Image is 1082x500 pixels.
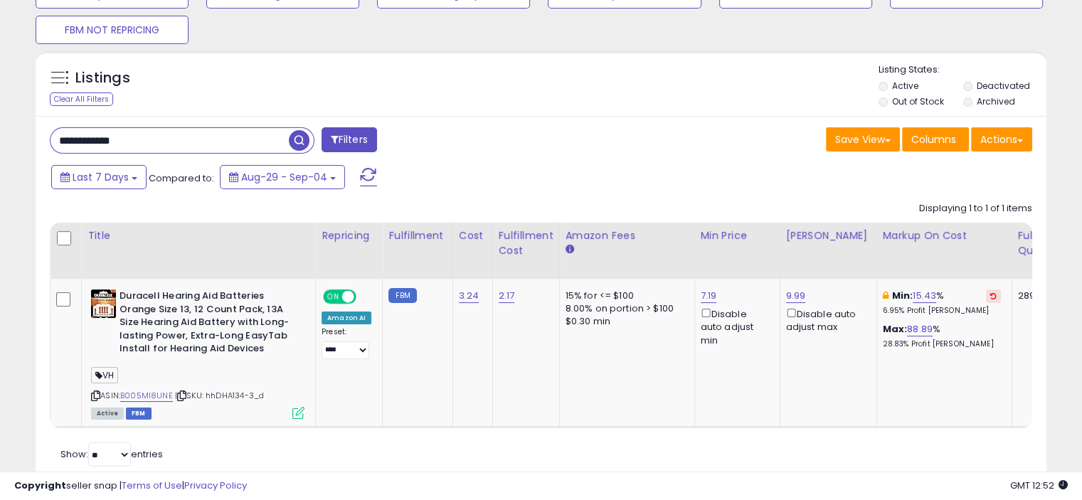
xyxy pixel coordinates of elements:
[892,95,944,107] label: Out of Stock
[87,228,309,243] div: Title
[1010,479,1068,492] span: 2025-09-12 12:52 GMT
[883,228,1006,243] div: Markup on Cost
[826,127,900,151] button: Save View
[322,228,376,243] div: Repricing
[122,479,182,492] a: Terms of Use
[786,289,806,303] a: 9.99
[883,323,1001,349] div: %
[879,63,1046,77] p: Listing States:
[919,202,1032,216] div: Displaying 1 to 1 of 1 items
[324,291,342,303] span: ON
[241,170,327,184] span: Aug-29 - Sep-04
[701,306,769,347] div: Disable auto adjust min
[876,223,1012,279] th: The percentage added to the cost of goods (COGS) that forms the calculator for Min & Max prices.
[566,302,684,315] div: 8.00% on portion > $100
[786,228,871,243] div: [PERSON_NAME]
[566,228,689,243] div: Amazon Fees
[91,289,116,318] img: 41+cW+q0ivL._SL40_.jpg
[566,243,574,256] small: Amazon Fees.
[322,127,377,152] button: Filters
[499,289,515,303] a: 2.17
[907,322,933,336] a: 88.89
[51,165,147,189] button: Last 7 Days
[913,289,936,303] a: 15.43
[566,315,684,328] div: $0.30 min
[322,312,371,324] div: Amazon AI
[459,228,487,243] div: Cost
[75,68,130,88] h5: Listings
[971,127,1032,151] button: Actions
[883,339,1001,349] p: 28.83% Profit [PERSON_NAME]
[892,80,918,92] label: Active
[322,327,371,359] div: Preset:
[14,479,66,492] strong: Copyright
[149,171,214,185] span: Compared to:
[175,390,264,401] span: | SKU: hhDHA134-3_d
[354,291,377,303] span: OFF
[1018,289,1062,302] div: 289
[91,367,118,383] span: VH
[14,479,247,493] div: seller snap | |
[902,127,969,151] button: Columns
[220,165,345,189] button: Aug-29 - Sep-04
[911,132,956,147] span: Columns
[73,170,129,184] span: Last 7 Days
[91,289,304,417] div: ASIN:
[91,408,124,420] span: All listings currently available for purchase on Amazon
[566,289,684,302] div: 15% for <= $100
[786,306,866,334] div: Disable auto adjust max
[892,289,913,302] b: Min:
[976,95,1014,107] label: Archived
[701,289,717,303] a: 7.19
[883,306,1001,316] p: 6.95% Profit [PERSON_NAME]
[1018,228,1067,258] div: Fulfillable Quantity
[50,92,113,106] div: Clear All Filters
[120,390,173,402] a: B005MI8UNE
[883,322,908,336] b: Max:
[499,228,553,258] div: Fulfillment Cost
[184,479,247,492] a: Privacy Policy
[388,228,446,243] div: Fulfillment
[976,80,1029,92] label: Deactivated
[60,447,163,461] span: Show: entries
[883,289,1001,316] div: %
[126,408,152,420] span: FBM
[388,288,416,303] small: FBM
[459,289,479,303] a: 3.24
[120,289,292,359] b: Duracell Hearing Aid Batteries Orange Size 13, 12 Count Pack, 13A Size Hearing Aid Battery with L...
[36,16,189,44] button: FBM NOT REPRICING
[701,228,774,243] div: Min Price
